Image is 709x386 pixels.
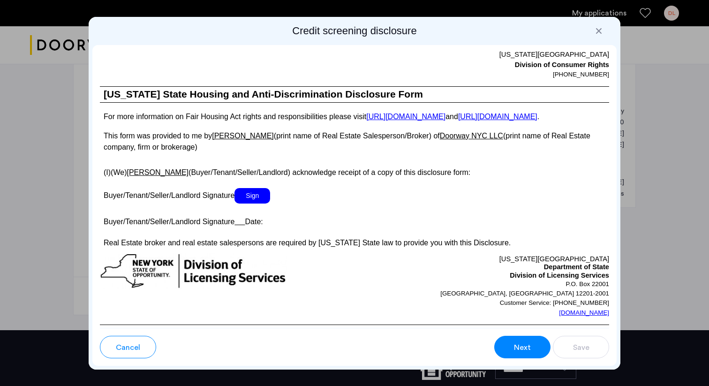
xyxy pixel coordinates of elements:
h3: [US_STATE] State Disclosure Form for Landlord and Tenant [100,325,609,341]
p: P.O. Box 22001 [354,280,609,289]
p: Real Estate broker and real estate salespersons are required by [US_STATE] State law to provide y... [100,237,609,249]
u: Doorway NYC LLC [440,132,503,140]
p: [US_STATE][GEOGRAPHIC_DATA] [354,253,609,264]
span: Next [514,342,531,353]
span: Cancel [116,342,140,353]
p: [PHONE_NUMBER] [354,70,609,79]
a: [URL][DOMAIN_NAME] [458,113,537,121]
p: Department of State [354,263,609,272]
p: Buyer/Tenant/Seller/Landlord Signature Date: [100,213,609,227]
p: For more information on Fair Housing Act rights and responsibilities please visit and . [100,113,609,121]
a: [DOMAIN_NAME] [559,308,609,318]
p: This form was provided to me by (print name of Real Estate Salesperson/Broker) of (print name of ... [100,130,609,153]
p: Division of Licensing Services [354,272,609,280]
button: button [100,336,156,358]
p: Division of Consumer Rights [354,60,609,70]
button: button [553,336,609,358]
p: [US_STATE][GEOGRAPHIC_DATA] [354,49,609,60]
img: new-york-logo.png [100,253,287,289]
h2: Credit screening disclosure [92,24,617,38]
button: button [494,336,551,358]
u: [PERSON_NAME] [127,168,189,176]
span: Save [573,342,589,353]
span: Buyer/Tenant/Seller/Landlord Signature [104,191,234,199]
p: [GEOGRAPHIC_DATA], [GEOGRAPHIC_DATA] 12201-2001 [354,289,609,298]
p: Customer Service: [PHONE_NUMBER] [354,298,609,308]
p: (I)(We) (Buyer/Tenant/Seller/Landlord) acknowledge receipt of a copy of this disclosure form: [100,163,609,178]
a: [URL][DOMAIN_NAME] [366,113,445,121]
h1: [US_STATE] State Housing and Anti-Discrimination Disclosure Form [100,87,609,102]
u: [PERSON_NAME] [212,132,274,140]
span: Sign [234,188,270,204]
